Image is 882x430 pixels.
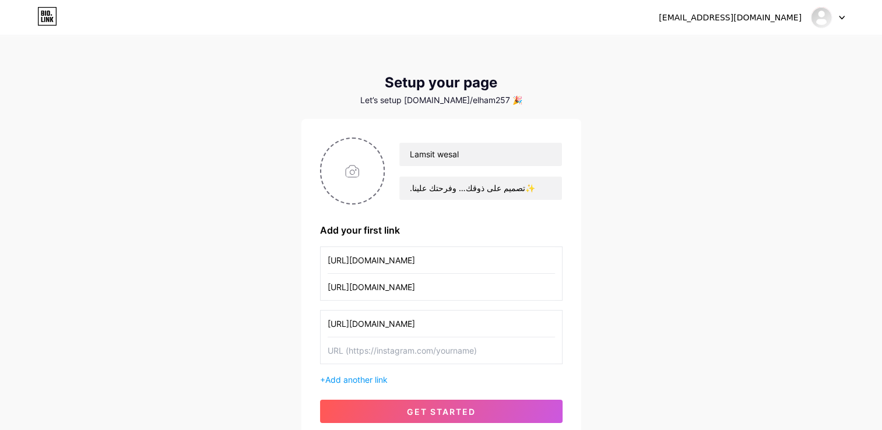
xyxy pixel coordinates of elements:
[328,274,555,300] input: URL (https://instagram.com/yourname)
[399,143,561,166] input: Your name
[659,12,802,24] div: [EMAIL_ADDRESS][DOMAIN_NAME]
[328,311,555,337] input: Link name (My Instagram)
[399,177,561,200] input: bio
[320,373,563,386] div: +
[328,247,555,273] input: Link name (My Instagram)
[320,400,563,423] button: get started
[301,96,581,105] div: Let’s setup [DOMAIN_NAME]/elham257 🎉
[810,6,832,29] img: elham257
[328,337,555,364] input: URL (https://instagram.com/yourname)
[325,375,388,385] span: Add another link
[407,407,476,417] span: get started
[301,75,581,91] div: Setup your page
[320,223,563,237] div: Add your first link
